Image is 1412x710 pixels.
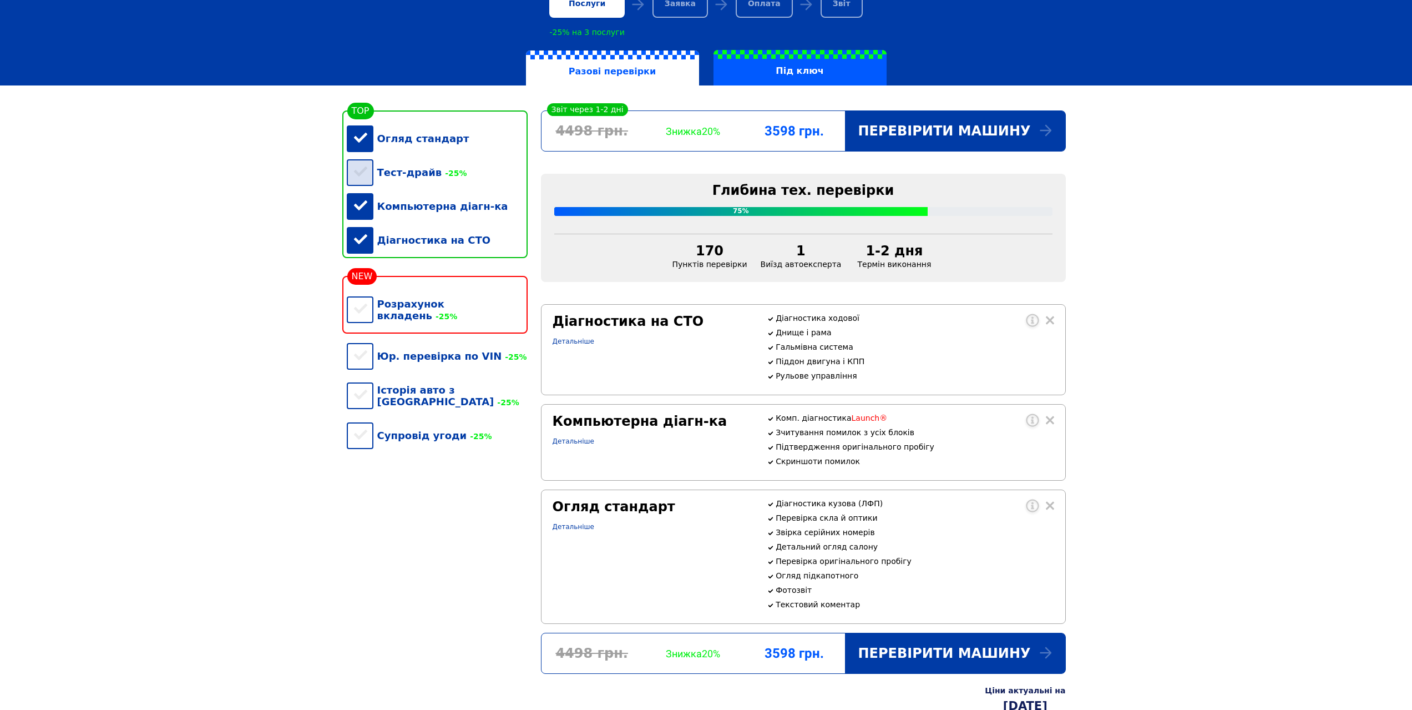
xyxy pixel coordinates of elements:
div: Компьютерна діагн-ка [553,414,754,429]
a: Детальніше [553,338,594,345]
div: Ціни актуальні на [985,686,1065,695]
div: 75% [554,207,928,216]
p: Зчитування помилок з усіх блоків [776,428,1054,437]
p: Текстовий коментар [776,600,1054,609]
p: Перевірка скла й оптики [776,513,1054,522]
div: Огляд стандарт [553,499,754,515]
div: 1 [761,243,842,259]
div: 3598 грн. [743,646,844,661]
label: Під ключ [713,50,887,85]
p: Рульове управління [776,371,1054,380]
div: -25% на 3 послуги [549,28,624,37]
span: -25% [432,312,457,321]
span: -25% [494,398,519,407]
label: Разові перевірки [526,51,699,86]
div: 4498 грн. [541,646,642,661]
div: Знижка [642,648,743,659]
p: Підтвердження оригінального пробігу [776,442,1054,451]
span: -25% [502,353,527,361]
div: 170 [672,243,747,259]
p: Перевірка оригінального пробігу [776,557,1054,566]
span: Launch® [852,414,888,422]
span: -25% [442,169,467,178]
p: Піддон двигуна і КПП [776,357,1054,366]
p: Комп. діагностика [776,414,1054,422]
div: Глибина тех. перевірки [554,183,1052,198]
div: Компьютерна діагн-ка [347,189,528,223]
p: Діагностика кузова (ЛФП) [776,499,1054,508]
p: Днище і рама [776,328,1054,337]
div: 4498 грн. [541,123,642,139]
p: Гальмівна система [776,343,1054,351]
div: Історія авто з [GEOGRAPHIC_DATA] [347,373,528,419]
a: Під ключ [706,50,894,85]
span: -25% [467,432,492,441]
p: Детальний огляд салону [776,542,1054,551]
div: Діагностика на СТО [553,314,754,329]
div: 1-2 дня [854,243,934,259]
p: Огляд підкапотного [776,571,1054,580]
div: Огляд стандарт [347,122,528,155]
div: Юр. перевірка по VIN [347,339,528,373]
div: 3598 грн. [743,123,844,139]
div: Термін виконання [848,243,940,269]
div: Пунктів перевірки [666,243,754,269]
p: Звірка серійних номерів [776,528,1054,537]
a: Детальніше [553,437,594,445]
p: Скриншоти помилок [776,457,1054,466]
div: Знижка [642,125,743,137]
div: Супровід угоди [347,419,528,452]
div: Тест-драйв [347,155,528,189]
div: Перевірити машину [845,111,1065,151]
div: Перевірити машину [845,633,1065,673]
p: Діагностика ходової [776,314,1054,323]
div: Виїзд автоексперта [754,243,848,269]
span: 20% [702,125,720,137]
p: Фотозвіт [776,586,1054,595]
a: Детальніше [553,523,594,531]
div: Розрахунок вкладень [347,287,528,333]
div: Діагностика на СТО [347,223,528,257]
span: 20% [702,648,720,659]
